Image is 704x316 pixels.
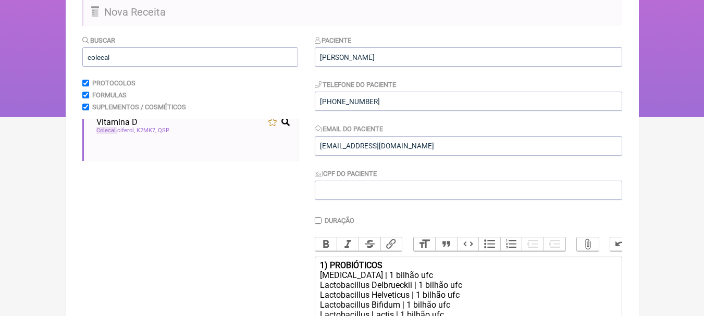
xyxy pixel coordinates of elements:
button: Attach Files [577,237,599,251]
label: Buscar [82,36,116,44]
button: Undo [610,237,632,251]
label: Telefone do Paciente [315,81,397,89]
span: Colecal [96,127,117,134]
button: Code [457,237,479,251]
button: Bullets [478,237,500,251]
label: Email do Paciente [315,125,384,133]
button: Increase Level [544,237,565,251]
label: Suplementos / Cosméticos [92,103,186,111]
span: K2MK7 [137,127,156,134]
input: exemplo: emagrecimento, ansiedade [82,47,298,67]
div: Lactobacillus Delbrueckii | 1 bilhão ufc [320,280,616,290]
label: Paciente [315,36,352,44]
label: CPF do Paciente [315,170,377,178]
button: Bold [315,237,337,251]
button: Heading [414,237,436,251]
button: Strikethrough [359,237,380,251]
button: Italic [337,237,359,251]
button: Link [380,237,402,251]
div: Lactobacillus Bifidum | 1 bilhão ufc [320,300,616,310]
button: Numbers [500,237,522,251]
span: ciferol [96,127,135,134]
div: Lactobacillus Helveticus | 1 bilhão ufc [320,290,616,300]
strong: 1) PROBIÓTICOS [320,260,382,270]
div: [MEDICAL_DATA] | 1 bilhão ufc [320,270,616,280]
label: Protocolos [92,79,135,87]
span: QSP [158,127,170,134]
span: Vitamina D [96,117,138,127]
button: Quote [435,237,457,251]
label: Formulas [92,91,127,99]
button: Decrease Level [522,237,544,251]
label: Duração [325,217,354,224]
